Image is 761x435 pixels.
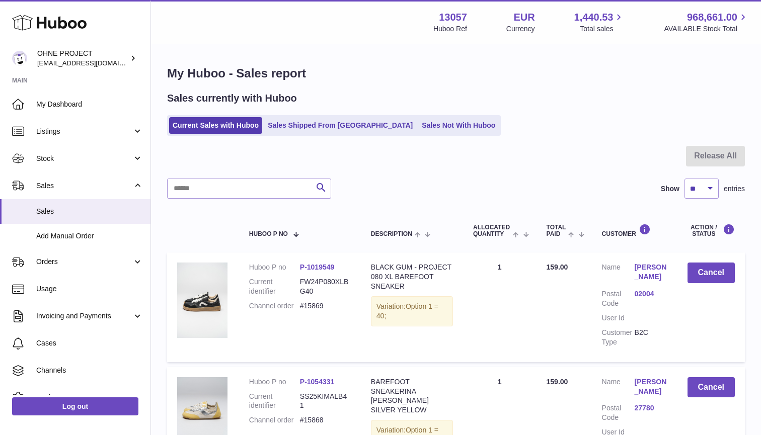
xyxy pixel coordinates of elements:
[36,311,132,321] span: Invoicing and Payments
[688,263,735,283] button: Cancel
[36,393,143,402] span: Settings
[635,328,667,347] dd: B2C
[602,328,635,347] dt: Customer Type
[169,117,262,134] a: Current Sales with Huboo
[547,263,568,271] span: 159.00
[635,403,667,413] a: 27780
[661,184,679,194] label: Show
[167,65,745,81] h1: My Huboo - Sales report
[635,289,667,299] a: 02004
[300,301,351,311] dd: #15869
[300,378,335,386] a: P-1054331
[37,59,148,67] span: [EMAIL_ADDRESS][DOMAIN_NAME]
[36,207,143,216] span: Sales
[547,224,566,237] span: Total paid
[36,181,132,191] span: Sales
[574,11,625,34] a: 1,440.53 Total sales
[724,184,745,194] span: entries
[249,415,300,425] dt: Channel order
[249,231,288,237] span: Huboo P no
[36,284,143,294] span: Usage
[635,263,667,282] a: [PERSON_NAME]
[249,301,300,311] dt: Channel order
[664,24,749,34] span: AVAILABLE Stock Total
[688,377,735,398] button: Cancel
[664,11,749,34] a: 968,661.00 AVAILABLE Stock Total
[12,51,27,66] img: support@ohneproject.com
[300,263,335,271] a: P-1019549
[371,296,453,326] div: Variation:
[602,403,635,422] dt: Postal Code
[602,263,635,284] dt: Name
[249,392,300,411] dt: Current identifier
[580,24,625,34] span: Total sales
[300,415,351,425] dd: #15868
[12,397,138,415] a: Log out
[249,263,300,272] dt: Huboo P no
[602,313,635,323] dt: User Id
[264,117,416,134] a: Sales Shipped From [GEOGRAPHIC_DATA]
[376,302,438,320] span: Option 1 = 40;
[36,100,143,109] span: My Dashboard
[36,231,143,241] span: Add Manual Order
[36,257,132,267] span: Orders
[249,277,300,296] dt: Current identifier
[602,224,667,237] div: Customer
[463,252,537,362] td: 1
[473,224,510,237] span: ALLOCATED Quantity
[36,154,132,163] span: Stock
[635,377,667,396] a: [PERSON_NAME]
[371,263,453,291] div: BLACK GUM - PROJECT 080 XL BAREFOOT SNEAKER
[547,378,568,386] span: 159.00
[300,277,351,296] dd: FW24P080XLBG40
[602,377,635,399] dt: Name
[249,377,300,387] dt: Huboo P no
[371,377,453,415] div: BAREFOOT SNEAKERINA [PERSON_NAME] SILVER YELLOW
[418,117,499,134] a: Sales Not With Huboo
[371,231,412,237] span: Description
[36,338,143,348] span: Cases
[177,263,227,338] img: DSC02155.jpg
[513,11,535,24] strong: EUR
[574,11,614,24] span: 1,440.53
[439,11,467,24] strong: 13057
[167,92,297,105] h2: Sales currently with Huboo
[506,24,535,34] div: Currency
[37,49,128,68] div: OHNE PROJECT
[300,392,351,411] dd: SS25KIMALB41
[36,366,143,375] span: Channels
[433,24,467,34] div: Huboo Ref
[687,11,737,24] span: 968,661.00
[602,289,635,308] dt: Postal Code
[36,127,132,136] span: Listings
[688,224,735,237] div: Action / Status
